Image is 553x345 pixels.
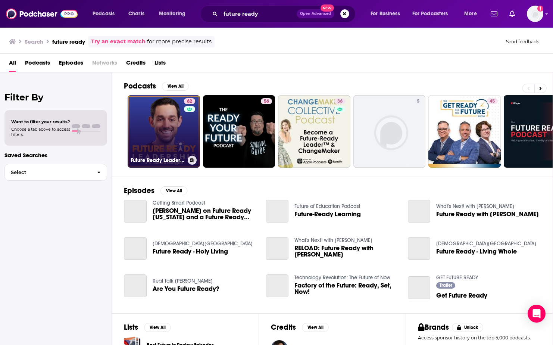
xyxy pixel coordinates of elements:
a: Future Ready with Nick Davis [408,200,431,223]
a: Factory of the Future: Ready, Set, Now! [266,274,288,297]
h2: Podcasts [124,81,156,91]
h2: Lists [124,323,138,332]
a: Lists [154,57,166,72]
input: Search podcasts, credits, & more... [221,8,297,20]
a: Show notifications dropdown [506,7,518,20]
a: ListsView All [124,323,171,332]
button: View All [160,186,187,195]
p: Access sponsor history on the top 5,000 podcasts. [418,335,541,341]
span: 36 [337,98,343,105]
span: For Podcasters [412,9,448,19]
span: 56 [264,98,269,105]
span: Future Ready - Living Whole [436,248,517,255]
button: Open AdvancedNew [297,9,334,18]
a: Future-Ready Learning [266,200,288,223]
a: 56 [203,95,275,168]
span: Choose a tab above to access filters. [11,127,70,137]
h2: Credits [271,323,296,332]
div: Search podcasts, credits, & more... [207,5,363,22]
a: Jennifer Purcell on Future Ready Oregon and a Future Ready Workforce [153,208,257,220]
span: Networks [92,57,117,72]
a: Get Future Ready [408,276,431,299]
a: Getting Smart Podcast [153,200,205,206]
h3: Search [25,38,43,45]
span: New [321,4,334,12]
p: Saved Searches [4,152,107,159]
span: for more precise results [147,37,212,46]
img: Podchaser - Follow, Share and Rate Podcasts [6,7,78,21]
span: Want to filter your results? [11,119,70,124]
a: Future-Ready Learning [294,211,361,217]
button: open menu [407,8,459,20]
a: Future Ready - Living Whole [408,237,431,260]
button: View All [302,323,329,332]
button: Select [4,164,107,181]
a: Future Ready with Nick Davis [436,211,539,217]
a: Episodes [59,57,83,72]
a: What's Next! with Tiffani Bova [436,203,514,209]
a: GET FUTURE READY [436,274,478,281]
a: All [9,57,16,72]
span: Podcasts [93,9,115,19]
a: Factory of the Future: Ready, Set, Now! [294,282,399,295]
span: Podcasts [25,57,50,72]
a: 45 [428,95,501,168]
span: 45 [490,98,495,105]
a: 45 [487,98,498,104]
a: 36 [278,95,350,168]
h3: future ready [52,38,85,45]
a: Charts [124,8,149,20]
span: Charts [128,9,144,19]
img: User Profile [527,6,543,22]
button: open menu [87,8,124,20]
a: Are You Future Ready? [153,286,219,292]
a: Gateway Church Austin [153,240,253,247]
button: Show profile menu [527,6,543,22]
a: Future of Education Podcast [294,203,360,209]
button: View All [144,323,171,332]
a: What's Next! with Tiffani Bova [294,237,372,243]
button: open menu [365,8,409,20]
span: Monitoring [159,9,185,19]
svg: Add a profile image [537,6,543,12]
button: Unlock [452,323,484,332]
span: 5 [417,98,419,105]
span: 62 [187,98,192,105]
a: 62Future Ready Leadership With [PERSON_NAME] [128,95,200,168]
a: RELOAD: Future Ready with Nick Davis [266,237,288,260]
a: 5 [414,98,422,104]
a: Show notifications dropdown [488,7,500,20]
button: open menu [459,8,486,20]
a: Credits [126,57,146,72]
h2: Brands [418,323,449,332]
span: Open Advanced [300,12,331,16]
a: Try an exact match [91,37,146,46]
a: Get Future Ready [436,292,487,299]
a: Future Ready - Holy Living [153,248,228,255]
span: Select [5,170,91,175]
a: Gateway Church Austin [436,240,536,247]
button: Send feedback [504,38,541,45]
h2: Episodes [124,186,154,195]
a: 36 [334,98,346,104]
span: [PERSON_NAME] on Future Ready [US_STATE] and a Future Ready Workforce [153,208,257,220]
h3: Future Ready Leadership With [PERSON_NAME] [131,157,185,164]
a: Jennifer Purcell on Future Ready Oregon and a Future Ready Workforce [124,200,147,223]
a: Are You Future Ready? [124,274,147,297]
button: View All [162,82,189,91]
span: Trailer [440,283,452,287]
span: RELOAD: Future Ready with [PERSON_NAME] [294,245,399,258]
a: PodcastsView All [124,81,189,91]
span: More [464,9,477,19]
span: Logged in as WE_Broadcast [527,6,543,22]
